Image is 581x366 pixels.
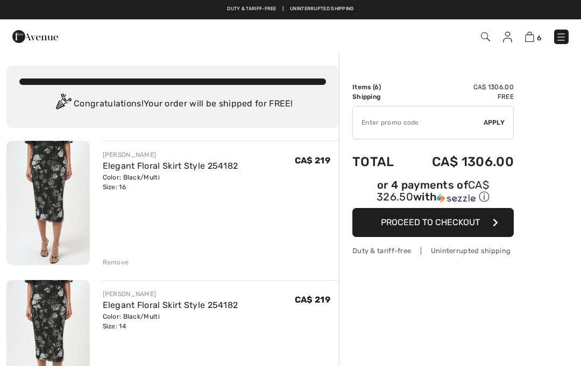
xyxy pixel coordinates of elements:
[352,82,407,92] td: Items ( )
[352,180,514,208] div: or 4 payments ofCA$ 326.50withSezzle Click to learn more about Sezzle
[437,193,476,203] img: Sezzle
[407,143,514,180] td: CA$ 1306.00
[374,83,379,91] span: 6
[377,178,489,203] span: CA$ 326.50
[481,32,490,41] img: Search
[352,143,407,180] td: Total
[295,155,330,166] span: CA$ 219
[381,217,480,227] span: Proceed to Checkout
[525,30,541,43] a: 6
[103,173,238,192] div: Color: Black/Multi Size: 16
[407,92,514,102] td: Free
[352,180,514,204] div: or 4 payments of with
[52,94,74,115] img: Congratulation2.svg
[103,150,238,160] div: [PERSON_NAME]
[503,32,512,42] img: My Info
[6,141,90,265] img: Elegant Floral Skirt Style 254182
[537,34,541,42] span: 6
[12,31,58,41] a: 1ère Avenue
[103,289,238,299] div: [PERSON_NAME]
[525,32,534,42] img: Shopping Bag
[556,32,566,42] img: Menu
[352,246,514,256] div: Duty & tariff-free | Uninterrupted shipping
[484,118,505,127] span: Apply
[103,257,129,267] div: Remove
[353,106,484,139] input: Promo code
[103,300,238,310] a: Elegant Floral Skirt Style 254182
[12,26,58,47] img: 1ère Avenue
[352,208,514,237] button: Proceed to Checkout
[295,295,330,305] span: CA$ 219
[103,161,238,171] a: Elegant Floral Skirt Style 254182
[103,312,238,331] div: Color: Black/Multi Size: 14
[352,92,407,102] td: Shipping
[19,94,326,115] div: Congratulations! Your order will be shipped for FREE!
[407,82,514,92] td: CA$ 1306.00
